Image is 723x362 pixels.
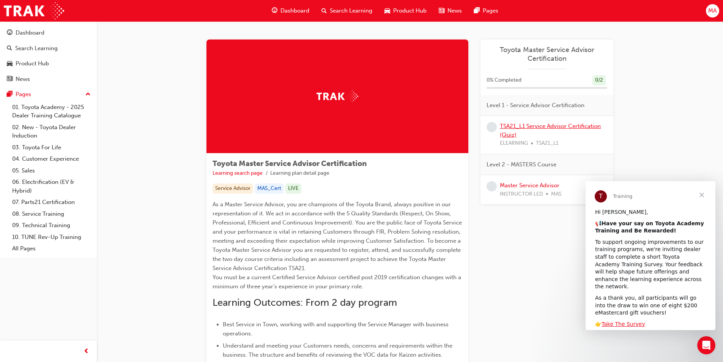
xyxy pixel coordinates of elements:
button: Pages [3,87,94,101]
a: 03. Toyota For Life [9,142,94,153]
span: up-icon [85,90,91,100]
a: 09. Technical Training [9,220,94,231]
img: Trak [4,2,64,19]
a: 06. Electrification (EV & Hybrid) [9,176,94,196]
span: As a Master Service Advisor, you are champions of the Toyota Brand, always positive in our repres... [213,201,463,290]
span: INSTRUCTOR LED [500,190,543,199]
span: pages-icon [474,6,480,16]
a: 04. Customer Experience [9,153,94,165]
span: Level 1 - Service Advisor Certification [487,101,584,110]
span: Learning Outcomes: From 2 day program [213,297,397,308]
span: Search Learning [330,6,372,15]
a: pages-iconPages [468,3,504,19]
span: News [447,6,462,15]
iframe: Intercom live chat message [586,181,715,330]
div: News [16,75,30,84]
div: 0 / 2 [592,75,606,85]
span: MAS [551,190,561,199]
a: Product Hub [3,57,94,71]
span: Product Hub [393,6,427,15]
a: 01. Toyota Academy - 2025 Dealer Training Catalogue [9,101,94,122]
a: TSA21_L1 Service Advisor Certification (Quiz) [500,123,601,138]
a: Toyota Master Service Advisor Certification [487,46,607,63]
a: Learning search page [213,170,263,176]
span: guage-icon [7,30,13,36]
li: Learning plan detail page [270,169,329,178]
a: 07. Parts21 Certification [9,196,94,208]
iframe: Intercom live chat [697,336,715,354]
span: Toyota Master Service Advisor Certification [213,159,367,168]
span: MA [708,6,717,15]
a: Dashboard [3,26,94,40]
span: Pages [483,6,498,15]
span: search-icon [7,45,12,52]
button: DashboardSearch LearningProduct HubNews [3,24,94,87]
span: Understand and meeting your Customers needs, concerns and requirements within the business. The s... [223,342,454,358]
a: 08. Service Training [9,208,94,220]
a: 05. Sales [9,165,94,177]
a: 02. New - Toyota Dealer Induction [9,122,94,142]
span: prev-icon [83,347,89,356]
a: 10. TUNE Rev-Up Training [9,231,94,243]
a: News [3,72,94,86]
span: car-icon [7,60,13,67]
div: LIVE [285,183,301,194]
div: MAS_Cert [255,183,284,194]
a: car-iconProduct Hub [378,3,433,19]
span: Dashboard [280,6,309,15]
img: Trak [317,90,358,102]
div: Product Hub [16,59,49,68]
span: search-icon [321,6,327,16]
a: guage-iconDashboard [266,3,315,19]
div: Service Advisor [213,183,253,194]
a: Master Service Advisor [500,182,559,189]
span: TSA21_L1 [536,139,559,148]
a: All Pages [9,243,94,255]
div: Pages [16,90,31,99]
span: news-icon [439,6,444,16]
span: pages-icon [7,91,13,98]
span: news-icon [7,76,13,83]
a: Search Learning [3,41,94,55]
div: Dashboard [16,28,44,37]
button: MA [706,4,719,17]
span: Best Service in Town, working with and supporting the Service Manager with business operations. [223,321,450,337]
div: Search Learning [15,44,58,53]
span: ELEARNING [500,139,528,148]
a: search-iconSearch Learning [315,3,378,19]
a: news-iconNews [433,3,468,19]
span: learningRecordVerb_NONE-icon [487,122,497,132]
span: guage-icon [272,6,277,16]
span: 0 % Completed [487,76,521,85]
span: car-icon [384,6,390,16]
span: learningRecordVerb_NONE-icon [487,181,497,191]
span: Level 2 - MASTERS Course [487,160,556,169]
